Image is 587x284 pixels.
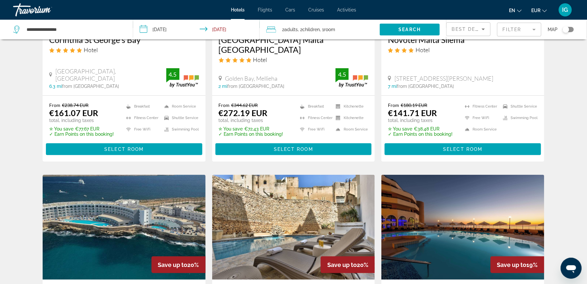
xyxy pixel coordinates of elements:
[557,3,574,17] button: User Menu
[219,126,283,132] p: €72.43 EUR
[49,46,199,53] div: 5 star Hotel
[46,145,202,152] a: Select Room
[219,126,243,132] span: ✮ You save
[388,126,412,132] span: ✮ You save
[298,25,320,34] span: , 2
[161,114,199,122] li: Shuttle Service
[497,261,527,268] span: Save up to
[399,27,421,32] span: Search
[324,27,335,32] span: Room
[62,84,119,89] span: from [GEOGRAPHIC_DATA]
[491,256,544,273] div: 19%
[401,102,427,108] del: €180.19 EUR
[388,126,453,132] p: €38.48 EUR
[212,175,375,280] img: Hotel image
[219,35,369,54] a: [GEOGRAPHIC_DATA] Malta [GEOGRAPHIC_DATA]
[333,125,368,133] li: Room Service
[225,75,278,82] span: Golden Bay, Mellieha
[562,7,568,13] span: IG
[123,125,161,133] li: Free WiFi
[104,147,144,152] span: Select Room
[321,256,375,273] div: 20%
[320,25,335,34] span: , 1
[284,27,298,32] span: Adults
[333,114,368,122] li: Kitchenette
[258,7,272,12] a: Flights
[231,7,245,12] a: Hotels
[166,71,179,78] div: 4.5
[308,7,324,12] span: Cruises
[123,102,161,111] li: Breakfast
[219,118,283,123] p: total, including taxes
[228,84,285,89] span: from [GEOGRAPHIC_DATA]
[385,143,541,155] button: Select Room
[388,35,538,45] a: Novotel Malta Sliema
[388,102,399,108] span: From
[260,20,380,39] button: Travelers: 2 adults, 2 children
[500,102,538,111] li: Shuttle Service
[297,114,333,122] li: Fitness Center
[152,256,206,273] div: 20%
[500,114,538,122] li: Swimming Pool
[49,126,114,132] p: €77.67 EUR
[302,27,320,32] span: Children
[388,84,397,89] span: 7 mi
[285,7,295,12] a: Cars
[274,147,313,152] span: Select Room
[219,102,230,108] span: From
[462,114,500,122] li: Free WiFi
[333,102,368,111] li: Kitchenette
[219,132,283,137] p: ✓ Earn Points on this booking!
[219,84,228,89] span: 2 mi
[443,147,483,152] span: Select Room
[215,143,372,155] button: Select Room
[462,102,500,111] li: Fitness Center
[219,56,369,63] div: 5 star Hotel
[123,114,161,122] li: Fitness Center
[380,24,440,35] button: Search
[337,7,356,12] span: Activities
[49,108,98,118] ins: €161.07 EUR
[388,118,453,123] p: total, including taxes
[232,102,258,108] del: €344.62 EUR
[452,27,486,32] span: Best Deals
[49,126,73,132] span: ✮ You save
[297,102,333,111] li: Breakfast
[548,25,558,34] span: Map
[282,25,298,34] span: 2
[335,71,349,78] div: 4.5
[49,132,114,137] p: ✓ Earn Points on this booking!
[381,175,544,280] img: Hotel image
[388,132,453,137] p: ✓ Earn Points on this booking!
[161,125,199,133] li: Swimming Pool
[49,35,199,45] a: Corinthia St George's Bay
[385,145,541,152] a: Select Room
[395,75,493,82] span: [STREET_ADDRESS][PERSON_NAME]
[43,175,206,280] img: Hotel image
[158,261,188,268] span: Save up to
[13,1,79,18] a: Travorium
[558,27,574,32] button: Toggle map
[55,68,166,82] span: [GEOGRAPHIC_DATA], [GEOGRAPHIC_DATA]
[49,84,62,89] span: 6.3 mi
[497,22,541,37] button: Filter
[388,46,538,53] div: 4 star Hotel
[397,84,454,89] span: from [GEOGRAPHIC_DATA]
[253,56,267,63] span: Hotel
[215,145,372,152] a: Select Room
[62,102,89,108] del: €238.74 EUR
[166,68,199,88] img: trustyou-badge.svg
[327,261,357,268] span: Save up to
[297,125,333,133] li: Free WiFi
[46,143,202,155] button: Select Room
[133,20,260,39] button: Check-in date: Oct 5, 2025 Check-out date: Oct 6, 2025
[84,46,98,53] span: Hotel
